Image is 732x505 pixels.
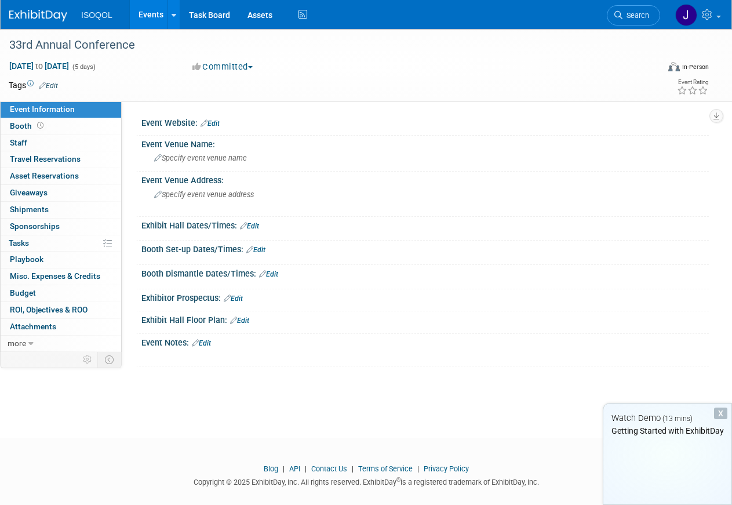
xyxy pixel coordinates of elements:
[1,185,121,201] a: Giveaways
[1,168,121,184] a: Asset Reservations
[141,114,709,129] div: Event Website:
[154,154,247,162] span: Specify event venue name
[141,172,709,186] div: Event Venue Address:
[10,104,75,114] span: Event Information
[10,205,49,214] span: Shipments
[607,5,660,26] a: Search
[188,61,257,73] button: Committed
[10,188,48,197] span: Giveaways
[424,464,469,473] a: Privacy Policy
[141,334,709,349] div: Event Notes:
[5,35,649,56] div: 33rd Annual Conference
[141,289,709,304] div: Exhibitor Prospectus:
[662,415,693,423] span: (13 mins)
[1,336,121,352] a: more
[358,464,413,473] a: Terms of Service
[81,10,112,20] span: ISOQOL
[10,288,36,297] span: Budget
[141,265,709,280] div: Booth Dismantle Dates/Times:
[10,221,60,231] span: Sponsorships
[9,10,67,21] img: ExhibitDay
[9,61,70,71] span: [DATE] [DATE]
[1,268,121,285] a: Misc. Expenses & Credits
[78,352,98,367] td: Personalize Event Tab Strip
[1,135,121,151] a: Staff
[10,322,56,331] span: Attachments
[154,190,254,199] span: Specify event venue address
[668,62,680,71] img: Format-Inperson.png
[622,11,649,20] span: Search
[682,63,709,71] div: In-Person
[349,464,356,473] span: |
[224,295,243,303] a: Edit
[10,138,27,147] span: Staff
[98,352,122,367] td: Toggle Event Tabs
[280,464,287,473] span: |
[9,238,29,248] span: Tasks
[246,246,265,254] a: Edit
[311,464,347,473] a: Contact Us
[8,339,26,348] span: more
[10,305,88,314] span: ROI, Objectives & ROO
[230,317,249,325] a: Edit
[607,60,709,78] div: Event Format
[677,79,708,85] div: Event Rating
[34,61,45,71] span: to
[10,171,79,180] span: Asset Reservations
[1,219,121,235] a: Sponsorships
[603,425,731,437] div: Getting Started with ExhibitDay
[1,302,121,318] a: ROI, Objectives & ROO
[414,464,422,473] span: |
[141,217,709,232] div: Exhibit Hall Dates/Times:
[10,121,46,130] span: Booth
[39,82,58,90] a: Edit
[1,285,121,301] a: Budget
[10,271,100,281] span: Misc. Expenses & Credits
[675,4,697,26] img: Joshua Dieball
[192,339,211,347] a: Edit
[1,151,121,168] a: Travel Reservations
[9,79,58,91] td: Tags
[201,119,220,128] a: Edit
[259,270,278,278] a: Edit
[141,311,709,326] div: Exhibit Hall Floor Plan:
[603,412,731,424] div: Watch Demo
[1,252,121,268] a: Playbook
[289,464,300,473] a: API
[714,408,727,419] div: Dismiss
[141,136,709,150] div: Event Venue Name:
[141,241,709,256] div: Booth Set-up Dates/Times:
[1,118,121,135] a: Booth
[1,235,121,252] a: Tasks
[396,477,400,483] sup: ®
[1,101,121,118] a: Event Information
[10,154,81,164] span: Travel Reservations
[35,121,46,130] span: Booth not reserved yet
[1,319,121,335] a: Attachments
[264,464,278,473] a: Blog
[10,255,43,264] span: Playbook
[302,464,309,473] span: |
[240,222,259,230] a: Edit
[71,63,96,71] span: (5 days)
[1,202,121,218] a: Shipments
